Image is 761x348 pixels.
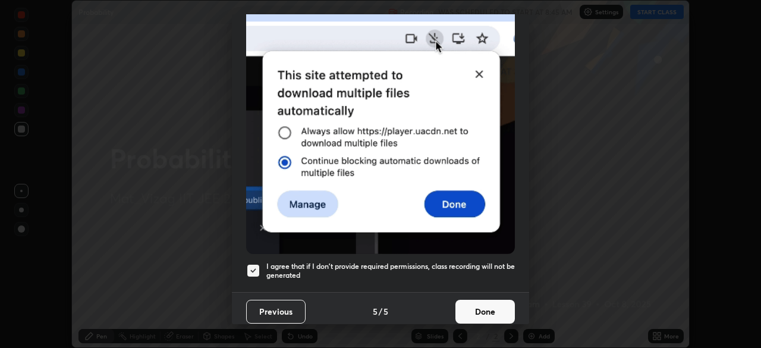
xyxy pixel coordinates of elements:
h4: / [379,305,382,318]
button: Previous [246,300,306,324]
h5: I agree that if I don't provide required permissions, class recording will not be generated [266,262,515,280]
h4: 5 [373,305,378,318]
h4: 5 [383,305,388,318]
button: Done [455,300,515,324]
